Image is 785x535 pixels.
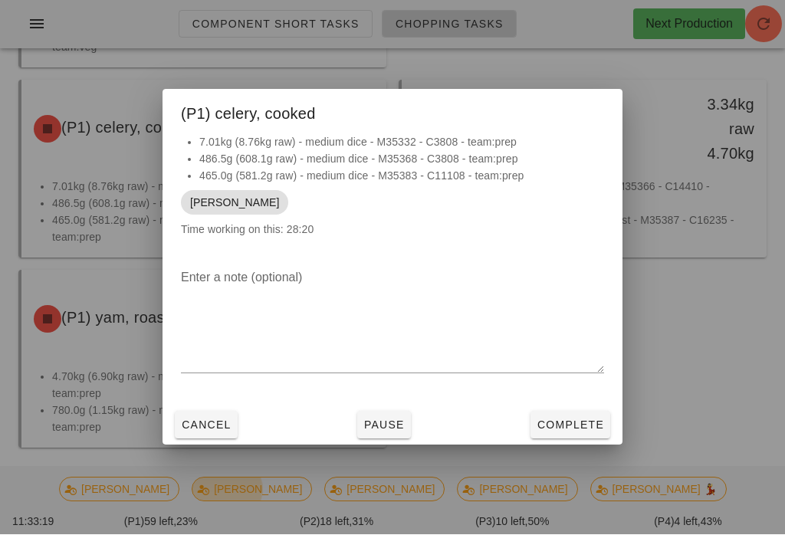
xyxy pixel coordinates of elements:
div: (P1) celery, cooked [163,90,622,134]
span: Complete [537,419,604,432]
span: Pause [363,419,405,432]
li: 7.01kg (8.76kg raw) - medium dice - M35332 - C3808 - team:prep [199,134,604,151]
div: Time working on this: 28:20 [163,134,622,254]
button: Pause [357,412,411,439]
li: 486.5g (608.1g raw) - medium dice - M35368 - C3808 - team:prep [199,151,604,168]
li: 465.0g (581.2g raw) - medium dice - M35383 - C11108 - team:prep [199,168,604,185]
span: [PERSON_NAME] [190,191,279,215]
span: Cancel [181,419,232,432]
button: Complete [530,412,610,439]
button: Cancel [175,412,238,439]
